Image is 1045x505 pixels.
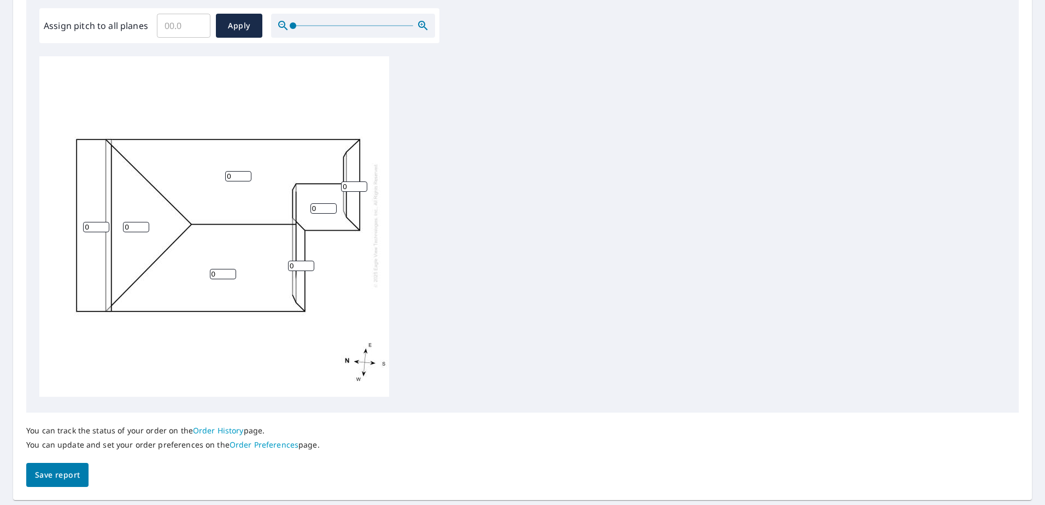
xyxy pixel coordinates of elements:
a: Order Preferences [230,439,298,450]
a: Order History [193,425,244,436]
input: 00.0 [157,10,210,41]
label: Assign pitch to all planes [44,19,148,32]
p: You can update and set your order preferences on the page. [26,440,320,450]
button: Save report [26,463,89,488]
span: Apply [225,19,254,33]
button: Apply [216,14,262,38]
p: You can track the status of your order on the page. [26,426,320,436]
span: Save report [35,468,80,482]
